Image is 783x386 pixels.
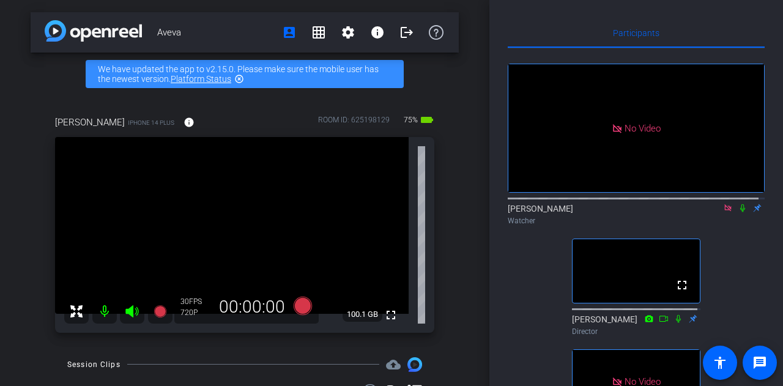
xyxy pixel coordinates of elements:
mat-icon: fullscreen [675,278,689,292]
a: Platform Status [171,74,231,84]
mat-icon: account_box [282,25,297,40]
img: app-logo [45,20,142,42]
mat-icon: battery_std [420,113,434,127]
span: 100.1 GB [343,307,382,322]
img: Session clips [407,357,422,372]
mat-icon: cloud_upload [386,357,401,372]
div: Session Clips [67,358,121,371]
mat-icon: info [184,117,195,128]
mat-icon: logout [399,25,414,40]
span: Aveva [157,20,275,45]
div: [PERSON_NAME] [572,313,700,337]
div: 720P [180,308,211,317]
span: No Video [625,122,661,133]
div: 00:00:00 [211,297,293,317]
span: Participants [613,29,659,37]
mat-icon: settings [341,25,355,40]
mat-icon: message [752,355,767,370]
span: 75% [402,110,420,130]
mat-icon: grid_on [311,25,326,40]
mat-icon: accessibility [713,355,727,370]
div: Watcher [508,215,765,226]
div: We have updated the app to v2.15.0. Please make sure the mobile user has the newest version. [86,60,404,88]
mat-icon: highlight_off [234,74,244,84]
mat-icon: info [370,25,385,40]
div: ROOM ID: 625198129 [318,114,390,132]
span: Destinations for your clips [386,357,401,372]
span: [PERSON_NAME] [55,116,125,129]
span: FPS [189,297,202,306]
span: iPhone 14 Plus [128,118,174,127]
div: 30 [180,297,211,306]
div: [PERSON_NAME] [508,202,765,226]
div: Director [572,326,700,337]
mat-icon: fullscreen [384,308,398,322]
